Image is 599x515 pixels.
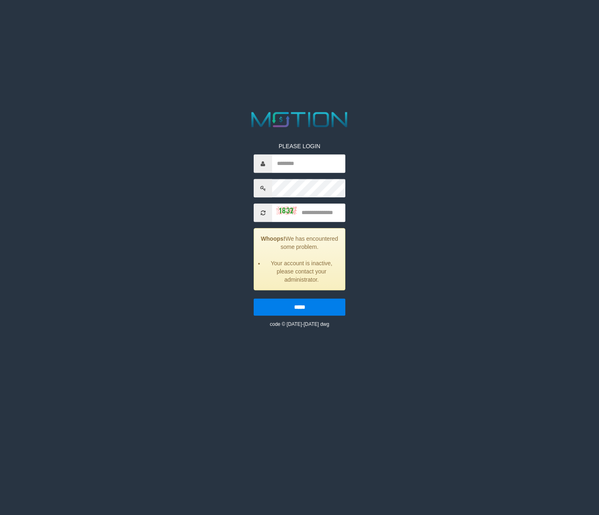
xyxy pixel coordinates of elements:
strong: Whoops! [261,236,286,242]
img: captcha [276,206,297,215]
div: We has encountered some problem. [254,228,345,291]
p: PLEASE LOGIN [254,142,345,151]
img: MOTION_logo.png [247,109,352,130]
small: code © [DATE]-[DATE] dwg [270,322,329,328]
li: Your account is inactive, please contact your administrator. [264,260,339,284]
